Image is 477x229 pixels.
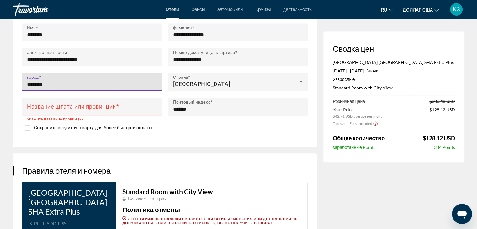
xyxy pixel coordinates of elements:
[333,121,372,126] span: Taxes and Fees Included
[34,125,153,130] span: Сохраните кредитную карту для более быстрой оплаты
[173,50,235,55] mat-label: Номер дома, улица, квартира
[128,196,167,201] span: Включает завтрак
[333,135,385,141] span: Общее количество
[13,1,75,18] a: Травориум
[333,99,365,104] span: Розничная цена
[27,115,157,122] mat-error: Укажите название провинции.
[173,74,188,79] mat-label: Страна
[381,8,387,13] font: ru
[27,103,116,109] mat-label: Название штата или провинции
[333,120,378,126] button: Show Taxes and Fees breakdown
[333,60,455,65] p: [GEOGRAPHIC_DATA] [GEOGRAPHIC_DATA] SHA Extra Plus
[28,188,110,216] h3: [GEOGRAPHIC_DATA] [GEOGRAPHIC_DATA] SHA Extra Plus
[28,221,110,226] p: [STREET_ADDRESS]
[453,6,460,13] font: КЗ
[429,99,455,104] span: $300.48 USD
[452,204,472,224] iframe: Кнопка запуска окна обмена сообщениями
[283,7,312,12] a: деятельность
[333,114,382,119] span: $42.71 USD average per night
[122,188,301,195] h3: Standard Room with City View
[27,74,39,79] mat-label: город
[217,7,243,12] a: автомобили
[333,44,455,53] h3: Сводка цен
[429,107,455,119] span: $128.12 USD
[448,3,464,16] button: Меню пользователя
[366,68,369,73] span: 3
[173,99,210,104] mat-label: Почтовый индекс
[434,145,455,150] span: 384 Points
[173,25,192,30] mat-label: фамилия
[27,50,67,55] mat-label: электронная почта
[122,206,301,213] h3: Политика отмены
[166,7,179,12] a: Отели
[333,77,355,82] span: 2
[255,7,271,12] a: Круизы
[27,25,36,30] mat-label: Имя
[333,68,455,73] p: [DATE] - [DATE] -
[173,81,231,87] span: [GEOGRAPHIC_DATA]
[403,8,433,13] font: доллар США
[369,68,378,73] span: ночи
[373,120,378,126] button: Show Taxes and Fees disclaimer
[333,107,382,112] span: Your Price
[403,5,439,14] button: Изменить валюту
[423,135,455,141] span: $128.12 USD
[192,7,205,12] a: рейсы
[381,5,393,14] button: Изменить язык
[122,217,298,225] span: Этот тариф не подлежит возврату. Никакие изменения или дополнения не допускаются. Если вы решите ...
[333,145,375,150] span: заработанные Points
[333,85,455,90] p: Standard Room with City View
[335,77,355,82] span: Взрослые
[22,166,308,175] h3: Правила отеля и номера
